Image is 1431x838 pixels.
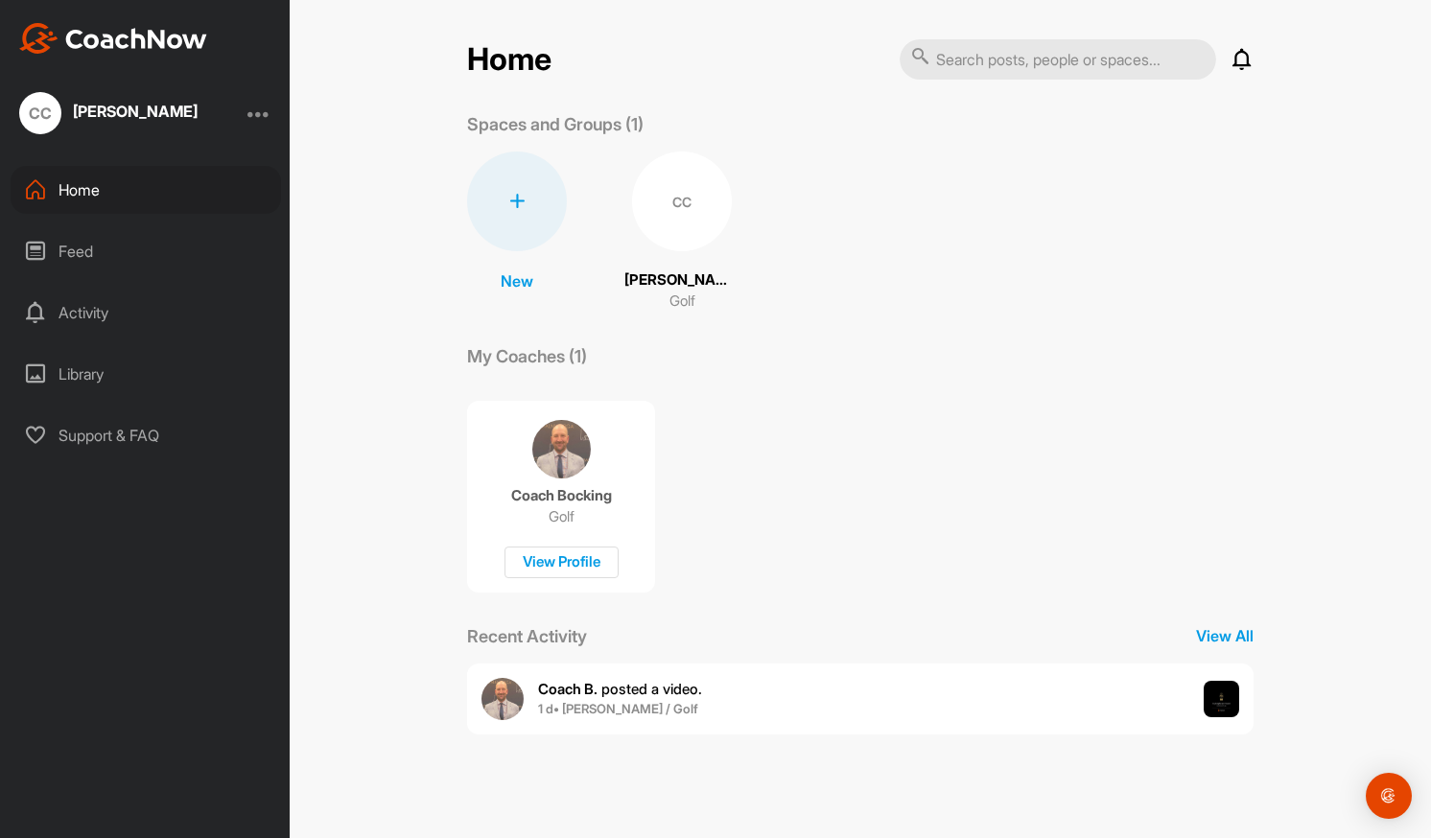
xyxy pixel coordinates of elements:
p: Coach Bocking [511,486,612,505]
div: Support & FAQ [11,411,281,459]
div: CC [19,92,61,134]
div: View Profile [504,547,619,578]
input: Search posts, people or spaces... [900,39,1216,80]
a: CC[PERSON_NAME]Golf [624,151,739,313]
div: [PERSON_NAME] [73,104,198,119]
b: 1 d • [PERSON_NAME] / Golf [538,701,698,716]
img: coach avatar [532,420,591,478]
img: post image [1204,681,1240,717]
div: Library [11,350,281,398]
p: My Coaches (1) [467,343,587,369]
p: Golf [669,291,695,313]
h2: Home [467,41,551,79]
p: Recent Activity [467,623,587,649]
p: View All [1196,624,1254,647]
img: CoachNow [19,23,207,54]
b: Coach B. [538,680,598,698]
img: user avatar [481,678,524,720]
p: New [501,269,533,292]
div: Activity [11,289,281,337]
p: Golf [549,507,575,526]
div: Home [11,166,281,214]
div: Feed [11,227,281,275]
div: Open Intercom Messenger [1366,773,1412,819]
div: CC [632,151,732,251]
span: posted a video . [538,680,702,698]
p: [PERSON_NAME] [624,269,739,291]
p: Spaces and Groups (1) [467,111,644,137]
